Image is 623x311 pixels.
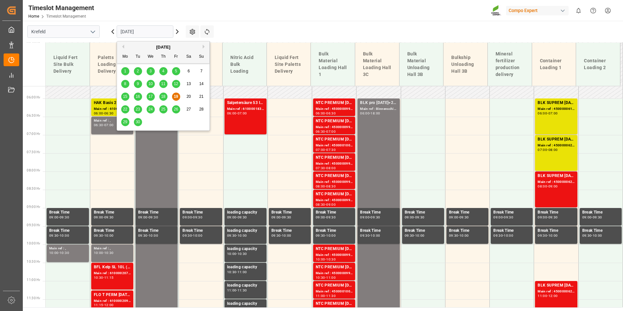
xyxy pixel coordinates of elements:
[582,209,619,216] div: Break Time
[316,100,353,106] div: NTC PREMIUM [DATE]+3+TE BULK
[458,216,459,219] div: -
[493,228,530,234] div: Break Time
[316,118,353,125] div: NTC PREMIUM [DATE]+3+TE BULK
[227,264,264,271] div: loading capacity
[538,228,574,234] div: Break Time
[175,69,177,73] span: 5
[159,67,167,75] div: Choose Thursday, September 4th, 2025
[121,53,129,61] div: Mo
[197,53,206,61] div: Su
[415,234,425,237] div: 10:00
[193,234,202,237] div: 10:00
[147,93,155,101] div: Choose Wednesday, September 17th, 2025
[538,100,574,106] div: BLK SUPREM [DATE] 25KG (x42) INT MTO
[316,106,353,112] div: Main ref : 4500000992, 2000001025
[60,216,69,219] div: 09:30
[325,185,326,188] div: -
[49,246,86,251] div: Main ref : ,
[172,67,180,75] div: Choose Friday, September 5th, 2025
[27,150,40,154] span: 07:30 Hr
[538,148,547,151] div: 07:00
[27,169,40,172] span: 08:00 Hr
[271,216,281,219] div: 09:00
[88,27,97,37] button: open menu
[227,100,264,106] div: Salpetersäure 53 lose
[316,125,353,130] div: Main ref : 4500000998, 2000001025
[94,124,103,126] div: 06:30
[503,234,504,237] div: -
[370,112,380,115] div: 18:00
[197,93,206,101] div: Choose Sunday, September 21st, 2025
[149,234,158,237] div: 10:00
[121,118,129,126] div: Choose Monday, September 29th, 2025
[27,242,40,245] span: 10:00 Hr
[316,228,353,234] div: Break Time
[138,228,175,234] div: Break Time
[150,69,152,73] span: 3
[582,228,619,234] div: Break Time
[493,209,530,216] div: Break Time
[117,25,173,38] input: DD.MM.YYYY
[138,234,148,237] div: 09:30
[316,216,325,219] div: 09:00
[27,132,40,136] span: 07:00 Hr
[547,185,548,188] div: -
[449,52,482,77] div: Bulkship Unloading Hall 3B
[103,276,104,279] div: -
[159,53,167,61] div: Th
[591,216,592,219] div: -
[197,105,206,113] div: Choose Sunday, September 28th, 2025
[121,67,129,75] div: Choose Monday, September 1st, 2025
[369,234,370,237] div: -
[493,216,503,219] div: 09:00
[360,209,397,216] div: Break Time
[493,234,503,237] div: 09:30
[272,52,306,77] div: Liquid Fert Site Paletts Delivery
[94,118,131,124] div: Main ref : ,
[238,271,247,274] div: 11:00
[60,234,69,237] div: 10:00
[134,105,142,113] div: Choose Tuesday, September 23rd, 2025
[148,107,152,111] span: 24
[360,112,369,115] div: 06:00
[192,234,193,237] div: -
[449,216,458,219] div: 09:00
[103,216,104,219] div: -
[360,228,397,234] div: Break Time
[186,94,191,99] span: 20
[94,106,131,112] div: Main ref : 6100002101, 2000001624
[138,209,175,216] div: Break Time
[121,80,129,88] div: Choose Monday, September 8th, 2025
[449,209,486,216] div: Break Time
[161,94,165,99] span: 18
[405,209,442,216] div: Break Time
[316,130,325,133] div: 06:30
[172,105,180,113] div: Choose Friday, September 26th, 2025
[193,216,202,219] div: 09:30
[149,216,158,219] div: 09:30
[51,52,84,77] div: Liquid Fert Site Bulk Delivery
[134,118,142,126] div: Choose Tuesday, September 30th, 2025
[449,228,486,234] div: Break Time
[548,148,558,151] div: 08:00
[27,260,40,263] span: 10:30 Hr
[369,216,370,219] div: -
[148,216,149,219] div: -
[316,179,353,185] div: Main ref : 4500000994, 2000001025
[538,234,547,237] div: 09:30
[316,148,325,151] div: 07:00
[547,112,548,115] div: -
[172,93,180,101] div: Choose Friday, September 19th, 2025
[27,205,40,209] span: 09:00 Hr
[27,223,40,227] span: 09:30 Hr
[49,234,59,237] div: 09:30
[538,112,547,115] div: 06:00
[325,148,326,151] div: -
[316,167,325,170] div: 07:30
[316,246,353,252] div: NTC PREMIUM [DATE]+3+TE BULK
[591,234,592,237] div: -
[28,14,39,19] a: Home
[548,185,558,188] div: 09:00
[316,252,353,258] div: Main ref : 4500000990, 2000001025
[94,112,103,115] div: 06:00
